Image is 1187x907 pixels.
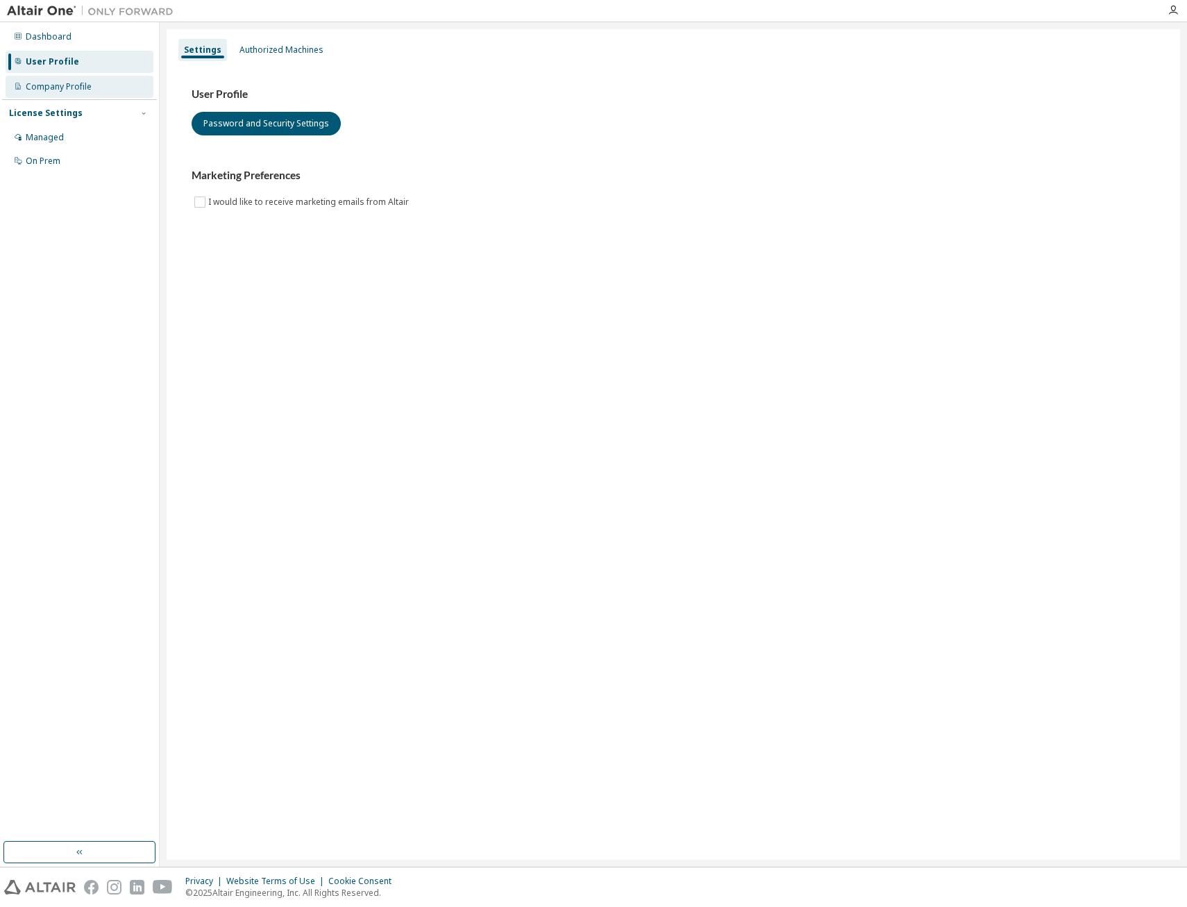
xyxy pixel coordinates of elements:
div: Authorized Machines [239,44,323,56]
div: On Prem [26,156,60,167]
div: Privacy [185,876,226,887]
div: Company Profile [26,81,92,92]
div: Managed [26,132,64,143]
img: instagram.svg [107,880,121,894]
div: Cookie Consent [328,876,400,887]
h3: Marketing Preferences [192,169,1155,183]
img: youtube.svg [153,880,173,894]
div: Settings [184,44,221,56]
h3: User Profile [192,88,1155,101]
img: facebook.svg [84,880,99,894]
div: License Settings [9,108,83,119]
img: altair_logo.svg [4,880,76,894]
button: Password and Security Settings [192,112,341,135]
p: © 2025 Altair Engineering, Inc. All Rights Reserved. [185,887,400,899]
label: I would like to receive marketing emails from Altair [208,194,412,210]
div: User Profile [26,56,79,67]
div: Website Terms of Use [226,876,328,887]
img: Altair One [7,4,180,18]
div: Dashboard [26,31,71,42]
img: linkedin.svg [130,880,144,894]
